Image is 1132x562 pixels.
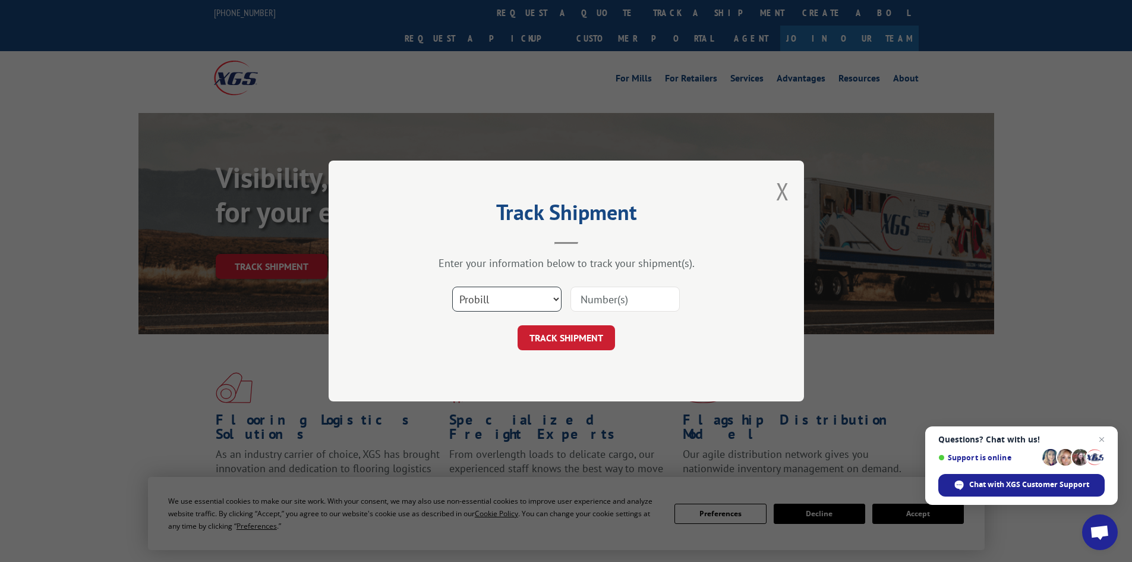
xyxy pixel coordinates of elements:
[969,479,1089,490] span: Chat with XGS Customer Support
[388,256,745,270] div: Enter your information below to track your shipment(s).
[938,435,1105,444] span: Questions? Chat with us!
[1095,432,1109,447] span: Close chat
[1082,514,1118,550] div: Open chat
[388,204,745,227] h2: Track Shipment
[938,474,1105,497] div: Chat with XGS Customer Support
[776,175,789,207] button: Close modal
[938,453,1038,462] span: Support is online
[570,287,680,312] input: Number(s)
[518,325,615,350] button: TRACK SHIPMENT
